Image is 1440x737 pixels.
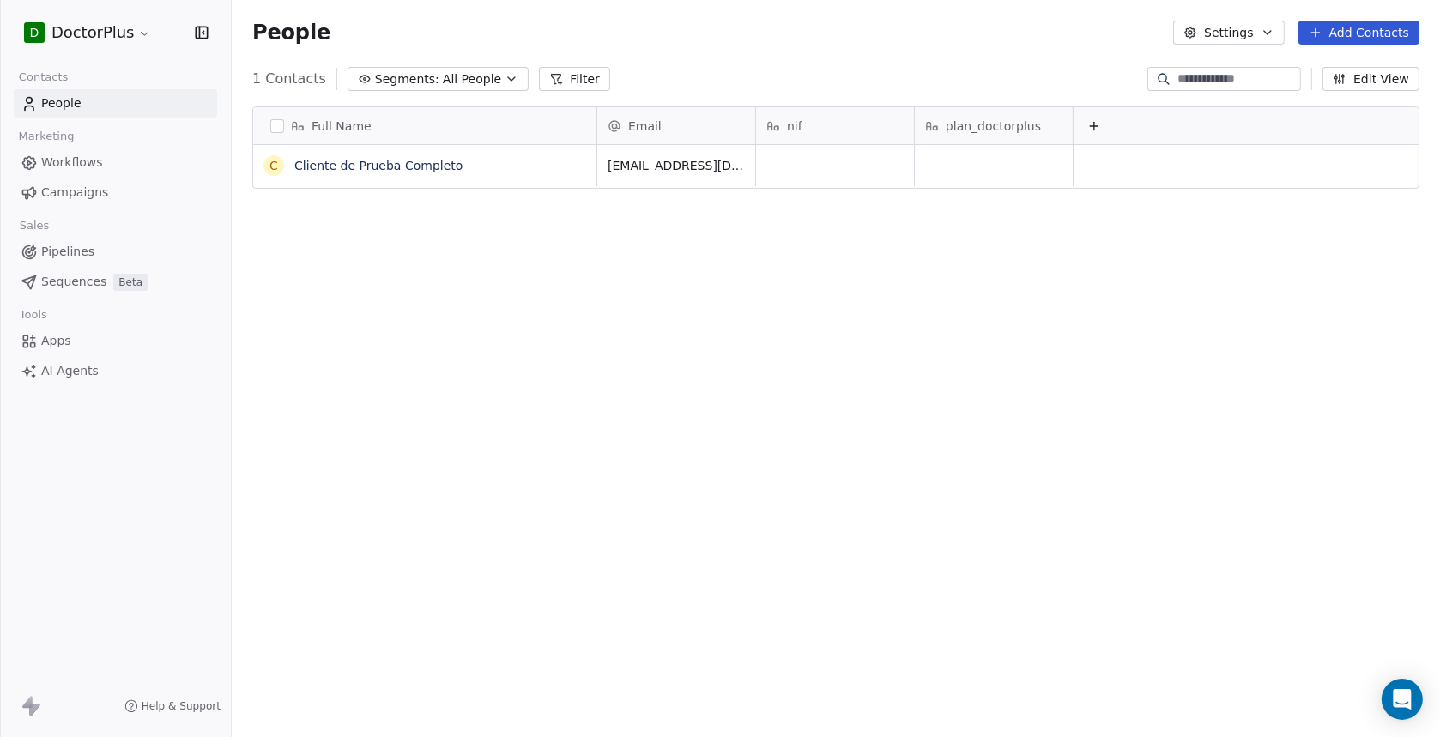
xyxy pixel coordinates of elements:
button: Filter [539,67,610,91]
a: Help & Support [124,699,221,713]
span: Sales [12,213,57,239]
span: AI Agents [41,362,99,380]
span: Sequences [41,273,106,291]
span: All People [443,70,501,88]
span: Campaigns [41,184,108,202]
span: Apps [41,332,71,350]
div: grid [597,145,1420,715]
div: C [269,157,278,175]
div: Email [597,107,755,144]
span: DoctorPlus [51,21,134,44]
span: Workflows [41,154,103,172]
div: nif [756,107,914,144]
span: nif [787,118,802,135]
div: Full Name [253,107,596,144]
span: D [30,24,39,41]
button: DDoctorPlus [21,18,155,47]
a: Campaigns [14,178,217,207]
span: Segments: [375,70,439,88]
span: Tools [12,302,54,328]
span: Email [628,118,662,135]
a: Pipelines [14,238,217,266]
span: Contacts [11,64,76,90]
span: Full Name [312,118,372,135]
a: Cliente de Prueba Completo [294,159,463,172]
span: 1 Contacts [252,69,326,89]
button: Add Contacts [1298,21,1419,45]
span: Marketing [11,124,82,149]
a: AI Agents [14,357,217,385]
a: Workflows [14,148,217,177]
div: grid [253,145,597,715]
span: People [252,20,330,45]
button: Settings [1173,21,1284,45]
span: Beta [113,274,148,291]
span: Help & Support [142,699,221,713]
span: People [41,94,82,112]
a: SequencesBeta [14,268,217,296]
button: Edit View [1322,67,1419,91]
span: plan_doctorplus [946,118,1041,135]
span: [EMAIL_ADDRESS][DOMAIN_NAME] [608,157,745,174]
div: plan_doctorplus [915,107,1073,144]
div: Open Intercom Messenger [1382,679,1423,720]
a: Apps [14,327,217,355]
a: People [14,89,217,118]
span: Pipelines [41,243,94,261]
